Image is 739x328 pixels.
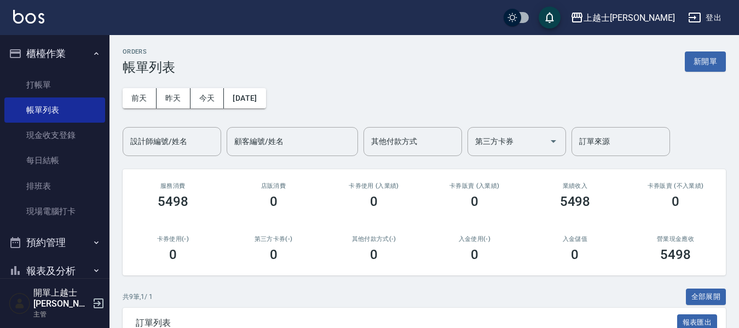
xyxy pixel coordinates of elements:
h3: 0 [672,194,679,209]
a: 帳單列表 [4,97,105,123]
button: save [539,7,561,28]
a: 排班表 [4,174,105,199]
button: 上越士[PERSON_NAME] [566,7,679,29]
h2: 入金使用(-) [437,235,512,243]
button: [DATE] [224,88,265,108]
h3: 0 [169,247,177,262]
h2: ORDERS [123,48,175,55]
h2: 營業現金應收 [638,235,713,243]
button: 櫃檯作業 [4,39,105,68]
h3: 0 [270,194,278,209]
h3: 0 [571,247,579,262]
button: 今天 [190,88,224,108]
h3: 5498 [158,194,188,209]
h5: 開單上越士[PERSON_NAME] [33,287,89,309]
h3: 5498 [560,194,591,209]
a: 每日結帳 [4,148,105,173]
h2: 第三方卡券(-) [236,235,311,243]
h2: 卡券販賣 (入業績) [437,182,512,189]
h3: 0 [471,247,478,262]
button: 預約管理 [4,228,105,257]
button: 新開單 [685,51,726,72]
button: 前天 [123,88,157,108]
button: 昨天 [157,88,190,108]
a: 報表匯出 [677,317,718,327]
h3: 0 [270,247,278,262]
h2: 卡券使用(-) [136,235,210,243]
h3: 5498 [660,247,691,262]
a: 新開單 [685,56,726,66]
h2: 其他付款方式(-) [337,235,411,243]
h3: 0 [370,194,378,209]
div: 上越士[PERSON_NAME] [584,11,675,25]
button: 報表及分析 [4,257,105,285]
h3: 0 [471,194,478,209]
button: 登出 [684,8,726,28]
h2: 卡券販賣 (不入業績) [638,182,713,189]
h2: 入金儲值 [538,235,613,243]
img: Logo [13,10,44,24]
h3: 0 [370,247,378,262]
h2: 卡券使用 (入業績) [337,182,411,189]
a: 打帳單 [4,72,105,97]
h2: 店販消費 [236,182,311,189]
img: Person [9,292,31,314]
button: 全部展開 [686,289,726,306]
a: 現金收支登錄 [4,123,105,148]
h3: 服務消費 [136,182,210,189]
h3: 帳單列表 [123,60,175,75]
p: 共 9 筆, 1 / 1 [123,292,153,302]
h2: 業績收入 [538,182,613,189]
p: 主管 [33,309,89,319]
a: 現場電腦打卡 [4,199,105,224]
button: Open [545,133,562,150]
